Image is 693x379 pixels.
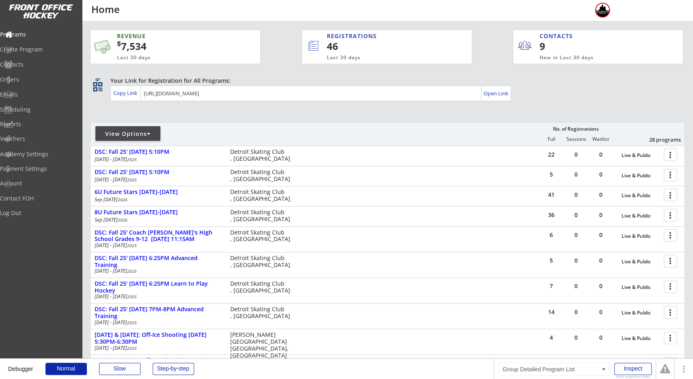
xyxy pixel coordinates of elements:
div: View Options [95,130,160,138]
div: 36 [539,212,563,218]
div: [DATE] & [DATE]: Off-Ice Shooting [DATE] 5:30PM-6:30PM [95,332,221,345]
div: Inspect [614,363,652,375]
div: Sep [DATE] [95,217,219,222]
a: Open Link [484,88,509,99]
div: Normal [45,363,87,375]
button: more_vert [664,332,677,344]
button: more_vert [664,255,677,267]
div: 0 [564,283,588,289]
div: Live & Public [622,259,660,265]
div: 9 [540,39,589,53]
div: 8U Future Stars [DATE]-[DATE] [95,209,221,216]
div: DSC: Fall 25' [DATE] 6:25PM Advanced Training [95,255,221,269]
div: [DATE] - [DATE] [95,243,219,248]
div: Waitlist [589,136,613,142]
button: qr_code [92,81,104,93]
div: Live & Public [622,213,660,219]
div: Detroit Skating Club , [GEOGRAPHIC_DATA] [230,306,294,320]
div: 0 [564,152,588,157]
div: Copy Link [113,89,139,97]
em: 2026 [118,217,127,223]
div: 0 [564,335,588,340]
div: 7,534 [117,39,235,53]
div: Live & Public [622,173,660,179]
div: [DATE] - [DATE] [95,269,219,273]
button: more_vert [664,209,677,222]
div: REVENUE [117,32,221,40]
div: New in Last 30 days [540,54,646,61]
div: 0 [564,192,588,198]
div: Sessions [564,136,589,142]
div: 0 [589,335,613,340]
div: 0 [564,258,588,263]
div: DSC: Fall 25' [DATE] 7PM-8PM Advanced Training [95,306,221,320]
div: 0 [589,309,613,315]
div: 41 [539,192,563,198]
em: 2025 [127,294,137,299]
div: 5 [539,172,563,177]
div: Show responsive boxes [614,375,652,379]
div: Debugger [8,359,33,372]
div: Last 30 days [327,54,439,61]
div: [DATE] & [DATE]: Off-Ice Shooting [DATE] 6:30PM-7:30PM [95,357,221,371]
div: [DATE] - [DATE] [95,346,219,351]
div: 46 [327,39,445,53]
div: 6U Future Stars [DATE]-[DATE] [95,189,221,196]
div: CONTACTS [540,32,576,40]
div: Detroit Skating Club , [GEOGRAPHIC_DATA] [230,209,294,223]
div: DSC: Fall 25' [DATE] 5:10PM [95,169,221,176]
div: Live & Public [622,153,660,158]
em: 2025 [127,157,137,162]
div: [PERSON_NAME][GEOGRAPHIC_DATA] [GEOGRAPHIC_DATA], [GEOGRAPHIC_DATA] [230,332,294,359]
div: DSC: Fall 25' [DATE] 5:10PM [95,149,221,155]
button: more_vert [664,169,677,181]
div: No. of Registrations [551,126,601,132]
em: 2025 [127,268,137,274]
div: 28 programs [639,136,681,143]
div: Full [540,136,564,142]
button: more_vert [664,229,677,242]
div: 0 [589,152,613,157]
div: Detroit Skating Club , [GEOGRAPHIC_DATA] [230,255,294,269]
button: more_vert [664,189,677,201]
div: 5 [539,258,563,263]
div: 0 [564,309,588,315]
div: qr [93,77,102,82]
div: [DATE] - [DATE] [95,294,219,299]
div: Step-by-step [153,363,194,375]
div: 22 [539,152,563,157]
div: 0 [564,212,588,218]
div: 0 [589,212,613,218]
div: 0 [589,283,613,289]
div: Live & Public [622,193,660,198]
em: 2026 [118,197,127,202]
sup: $ [117,39,121,48]
div: [DATE] - [DATE] [95,320,219,325]
div: Last 30 days [117,54,221,61]
div: 0 [564,172,588,177]
div: Live & Public [622,233,660,239]
div: Live & Public [622,310,660,316]
em: 2025 [127,345,137,351]
div: [DATE] - [DATE] [95,177,219,182]
div: 0 [564,232,588,238]
div: 6 [539,232,563,238]
div: [DATE] - [DATE] [95,157,219,162]
div: Your Link for Registration for All Programs: [110,77,660,85]
div: 4 [539,335,563,340]
div: Open Link [484,90,509,97]
div: Sep [DATE] [95,197,219,202]
em: 2025 [127,243,137,248]
div: 0 [589,232,613,238]
button: more_vert [664,306,677,319]
div: Detroit Skating Club , [GEOGRAPHIC_DATA] [230,169,294,183]
div: Detroit Skating Club , [GEOGRAPHIC_DATA] [230,149,294,162]
button: more_vert [664,357,677,370]
div: Detroit Skating Club , [GEOGRAPHIC_DATA] [230,280,294,294]
em: 2025 [127,320,137,325]
div: 0 [589,172,613,177]
div: 0 [589,258,613,263]
div: 7 [539,283,563,289]
div: Detroit Skating Club , [GEOGRAPHIC_DATA] [230,189,294,202]
div: REGISTRATIONS [327,32,434,40]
